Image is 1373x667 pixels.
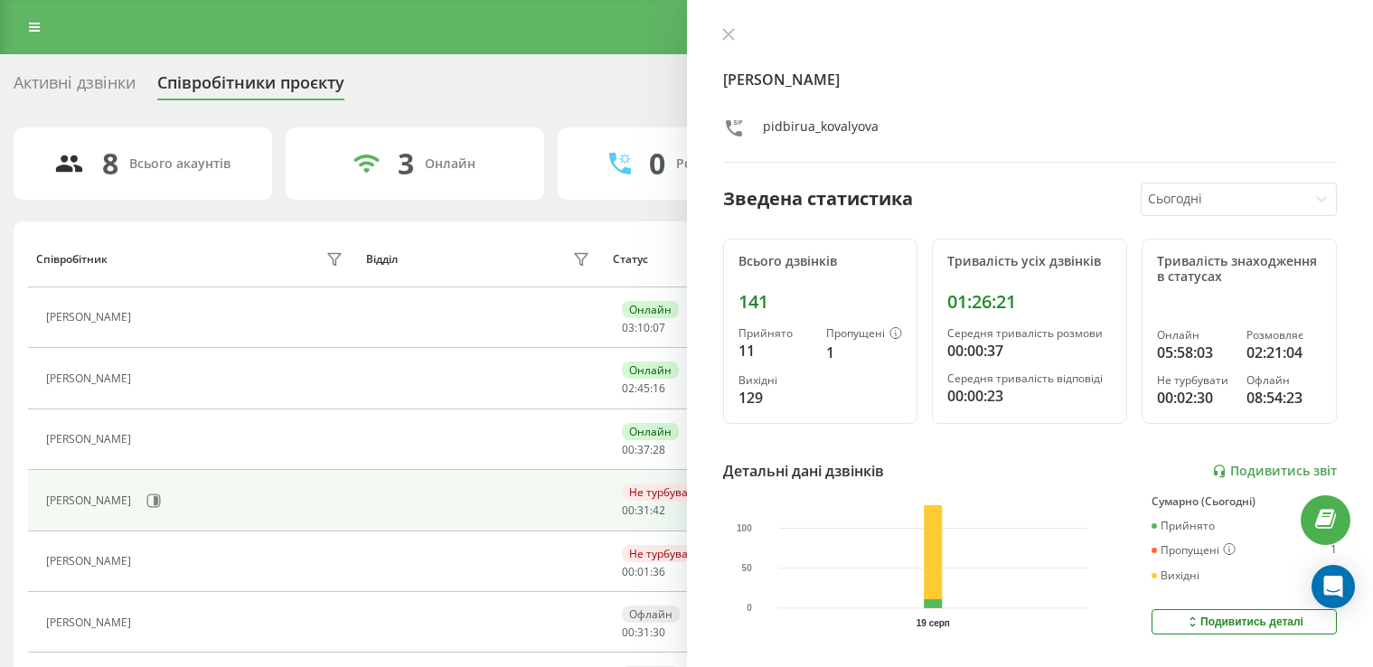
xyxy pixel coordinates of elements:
[676,156,764,172] div: Розмовляють
[737,523,752,533] text: 100
[622,444,665,456] div: : :
[653,442,665,457] span: 28
[637,625,650,640] span: 31
[1246,342,1321,363] div: 02:21:04
[46,555,136,568] div: [PERSON_NAME]
[917,618,950,628] text: 19 серп
[622,566,665,578] div: : :
[653,320,665,335] span: 07
[1212,464,1337,479] a: Подивитись звіт
[622,301,679,318] div: Онлайн
[947,254,1112,269] div: Тривалість усіх дзвінків
[622,423,679,440] div: Онлайн
[738,387,813,409] div: 129
[637,380,650,396] span: 45
[763,117,879,144] div: pidbirua_kovalyova
[36,253,108,266] div: Співробітник
[947,291,1112,313] div: 01:26:21
[653,380,665,396] span: 16
[622,484,708,501] div: Не турбувати
[1246,329,1321,342] div: Розмовляє
[102,146,118,181] div: 8
[738,374,813,387] div: Вихідні
[637,320,650,335] span: 10
[947,385,1112,407] div: 00:00:23
[723,460,884,482] div: Детальні дані дзвінків
[1152,609,1337,634] button: Подивитись деталі
[622,625,635,640] span: 00
[826,342,902,363] div: 1
[723,185,913,212] div: Зведена статистика
[46,433,136,446] div: [PERSON_NAME]
[14,73,136,101] div: Активні дзвінки
[622,442,635,457] span: 00
[622,503,635,518] span: 00
[1152,543,1236,558] div: Пропущені
[622,362,679,379] div: Онлайн
[129,156,230,172] div: Всього акаунтів
[622,380,635,396] span: 02
[747,604,752,614] text: 0
[1157,254,1321,285] div: Тривалість знаходження в статусах
[46,494,136,507] div: [PERSON_NAME]
[622,320,635,335] span: 03
[398,146,414,181] div: 3
[1157,387,1232,409] div: 00:02:30
[622,626,665,639] div: : :
[1152,520,1215,532] div: Прийнято
[653,503,665,518] span: 42
[947,327,1112,340] div: Середня тривалість розмови
[366,253,398,266] div: Відділ
[649,146,665,181] div: 0
[653,564,665,579] span: 36
[622,545,708,562] div: Не турбувати
[738,254,903,269] div: Всього дзвінків
[1246,387,1321,409] div: 08:54:23
[622,322,665,334] div: : :
[741,563,752,573] text: 50
[1331,543,1337,558] div: 1
[1152,569,1199,582] div: Вихідні
[738,327,813,340] div: Прийнято
[826,327,902,342] div: Пропущені
[947,340,1112,362] div: 00:00:37
[622,564,635,579] span: 00
[46,372,136,385] div: [PERSON_NAME]
[738,340,813,362] div: 11
[637,442,650,457] span: 37
[1157,342,1232,363] div: 05:58:03
[1152,495,1337,508] div: Сумарно (Сьогодні)
[613,253,648,266] div: Статус
[738,291,903,313] div: 141
[637,503,650,518] span: 31
[46,311,136,324] div: [PERSON_NAME]
[425,156,475,172] div: Онлайн
[1246,374,1321,387] div: Офлайн
[1185,615,1303,629] div: Подивитись деталі
[157,73,344,101] div: Співробітники проєкту
[723,69,1338,90] h4: [PERSON_NAME]
[947,372,1112,385] div: Середня тривалість відповіді
[637,564,650,579] span: 01
[653,625,665,640] span: 30
[1312,565,1355,608] div: Open Intercom Messenger
[622,504,665,517] div: : :
[1157,374,1232,387] div: Не турбувати
[622,382,665,395] div: : :
[622,606,680,623] div: Офлайн
[1157,329,1232,342] div: Онлайн
[46,616,136,629] div: [PERSON_NAME]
